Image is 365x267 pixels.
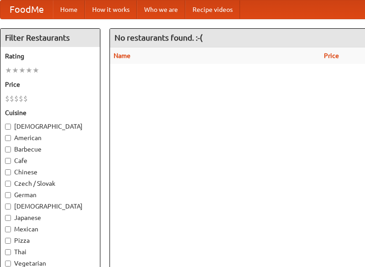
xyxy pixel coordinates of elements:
h5: Price [5,80,95,89]
li: $ [10,94,14,104]
input: Chinese [5,169,11,175]
li: ★ [19,65,26,75]
input: Cafe [5,158,11,164]
li: $ [5,94,10,104]
ng-pluralize: No restaurants found. :-( [115,33,203,42]
input: Vegetarian [5,261,11,267]
label: American [5,133,95,142]
li: ★ [32,65,39,75]
input: Mexican [5,226,11,232]
label: Japanese [5,213,95,222]
h5: Cuisine [5,108,95,117]
input: Thai [5,249,11,255]
li: ★ [5,65,12,75]
label: Cafe [5,156,95,165]
a: Home [53,0,85,19]
li: $ [14,94,19,104]
li: $ [19,94,23,104]
input: Czech / Slovak [5,181,11,187]
input: Pizza [5,238,11,244]
input: German [5,192,11,198]
a: Price [324,52,339,59]
label: Thai [5,247,95,257]
a: Who we are [137,0,185,19]
a: Name [114,52,130,59]
label: German [5,190,95,199]
label: Pizza [5,236,95,245]
input: American [5,135,11,141]
input: Barbecue [5,147,11,152]
label: Mexican [5,225,95,234]
input: Japanese [5,215,11,221]
label: Czech / Slovak [5,179,95,188]
a: How it works [85,0,137,19]
label: Barbecue [5,145,95,154]
input: [DEMOGRAPHIC_DATA] [5,124,11,130]
li: $ [23,94,28,104]
label: Chinese [5,168,95,177]
a: Recipe videos [185,0,240,19]
label: [DEMOGRAPHIC_DATA] [5,202,95,211]
li: ★ [12,65,19,75]
li: ★ [26,65,32,75]
input: [DEMOGRAPHIC_DATA] [5,204,11,209]
a: FoodMe [0,0,53,19]
h5: Rating [5,52,95,61]
label: [DEMOGRAPHIC_DATA] [5,122,95,131]
h4: Filter Restaurants [0,29,100,47]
